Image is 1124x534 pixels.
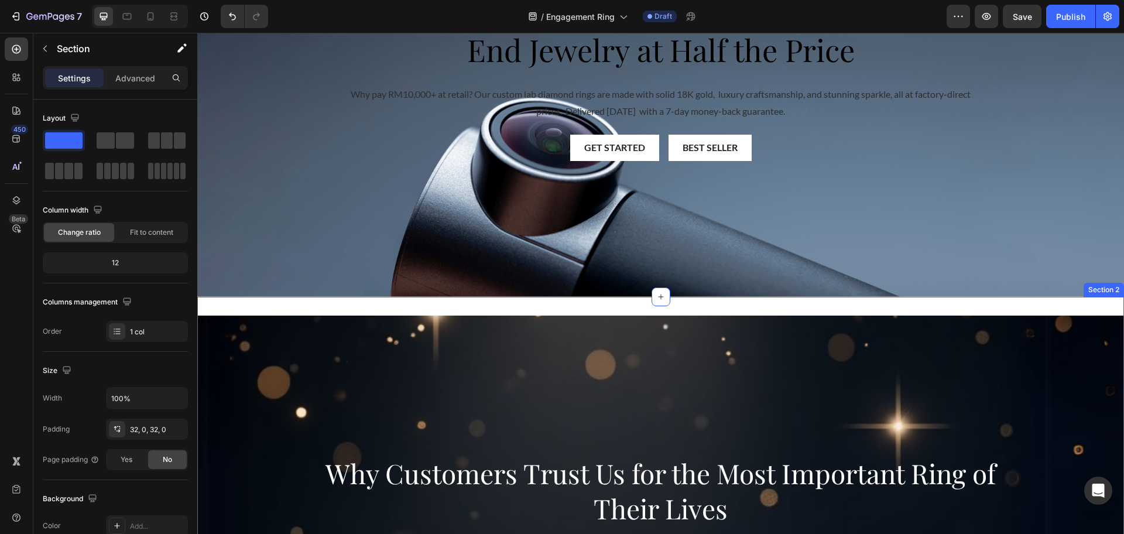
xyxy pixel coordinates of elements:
[1056,11,1085,23] div: Publish
[43,454,100,465] div: Page padding
[1013,12,1032,22] span: Save
[115,72,155,84] p: Advanced
[9,214,28,224] div: Beta
[889,252,924,262] div: Section 2
[130,327,185,337] div: 1 col
[58,227,101,238] span: Change ratio
[130,521,185,532] div: Add...
[541,11,544,23] span: /
[485,109,540,121] div: Best Seller
[5,5,87,28] button: 7
[43,111,82,126] div: Layout
[122,422,806,495] h2: Why Customers Trust Us for the Most Important Ring of Their Lives
[130,425,185,435] div: 32, 0, 32, 0
[43,491,100,507] div: Background
[130,227,173,238] span: Fit to content
[1046,5,1095,28] button: Publish
[57,42,153,56] p: Section
[11,125,28,134] div: 450
[387,109,448,121] div: Get started
[43,363,74,379] div: Size
[77,9,82,23] p: 7
[197,33,1124,534] iframe: Design area
[43,393,62,403] div: Width
[107,388,187,409] input: Auto
[373,102,462,128] button: Get started
[654,11,672,22] span: Draft
[546,11,615,23] span: Engagement Ring
[43,326,62,337] div: Order
[43,295,134,310] div: Columns management
[163,454,172,465] span: No
[43,521,61,531] div: Color
[221,5,268,28] div: Undo/Redo
[1003,5,1041,28] button: Save
[45,255,186,271] div: 12
[121,454,132,465] span: Yes
[471,102,554,128] button: Best Seller
[58,72,91,84] p: Settings
[1084,477,1112,505] div: Open Intercom Messenger
[43,203,105,218] div: Column width
[43,424,70,434] div: Padding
